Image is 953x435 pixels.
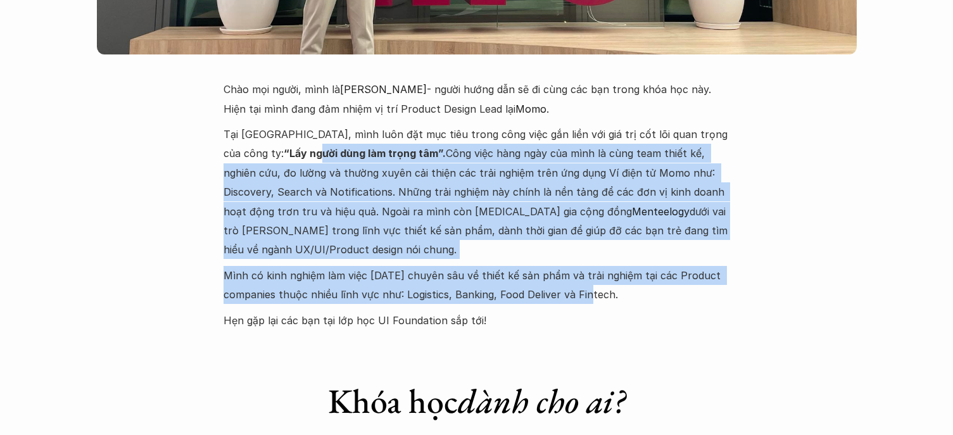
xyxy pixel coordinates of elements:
[224,80,730,118] p: Chào mọi người, mình là - người hướng dẫn sẽ đi cùng các bạn trong khóa học này. Hiện tại mình đa...
[224,311,730,330] p: Hẹn gặp lại các bạn tại lớp học UI Foundation sắp tới!
[224,381,730,422] h1: Khóa học
[340,83,427,96] a: [PERSON_NAME]
[224,266,730,305] p: Mình có kinh nghiệm làm việc [DATE] chuyên sâu về thiết kế sản phẩm và trải nghiệm tại các Produc...
[224,125,730,260] p: Tại [GEOGRAPHIC_DATA], mình luôn đặt mục tiêu trong công việc gắn liền với giá trị cốt lõi quan t...
[284,147,446,160] strong: “Lấy người dùng làm trọng tâm”.
[632,205,690,218] a: Menteelogy
[515,103,546,115] a: Momo
[458,379,625,423] em: dành cho ai?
